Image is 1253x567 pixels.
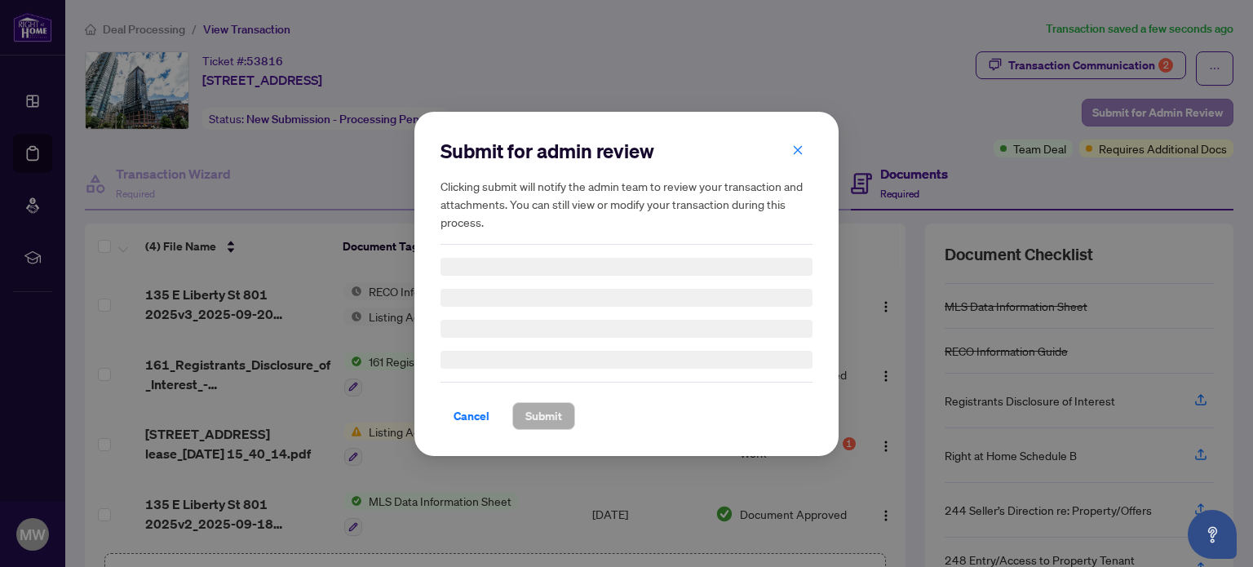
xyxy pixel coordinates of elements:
h2: Submit for admin review [441,138,812,164]
button: Submit [512,402,575,430]
button: Cancel [441,402,503,430]
button: Open asap [1188,510,1237,559]
h5: Clicking submit will notify the admin team to review your transaction and attachments. You can st... [441,177,812,231]
span: close [792,144,804,155]
span: Cancel [454,403,489,429]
